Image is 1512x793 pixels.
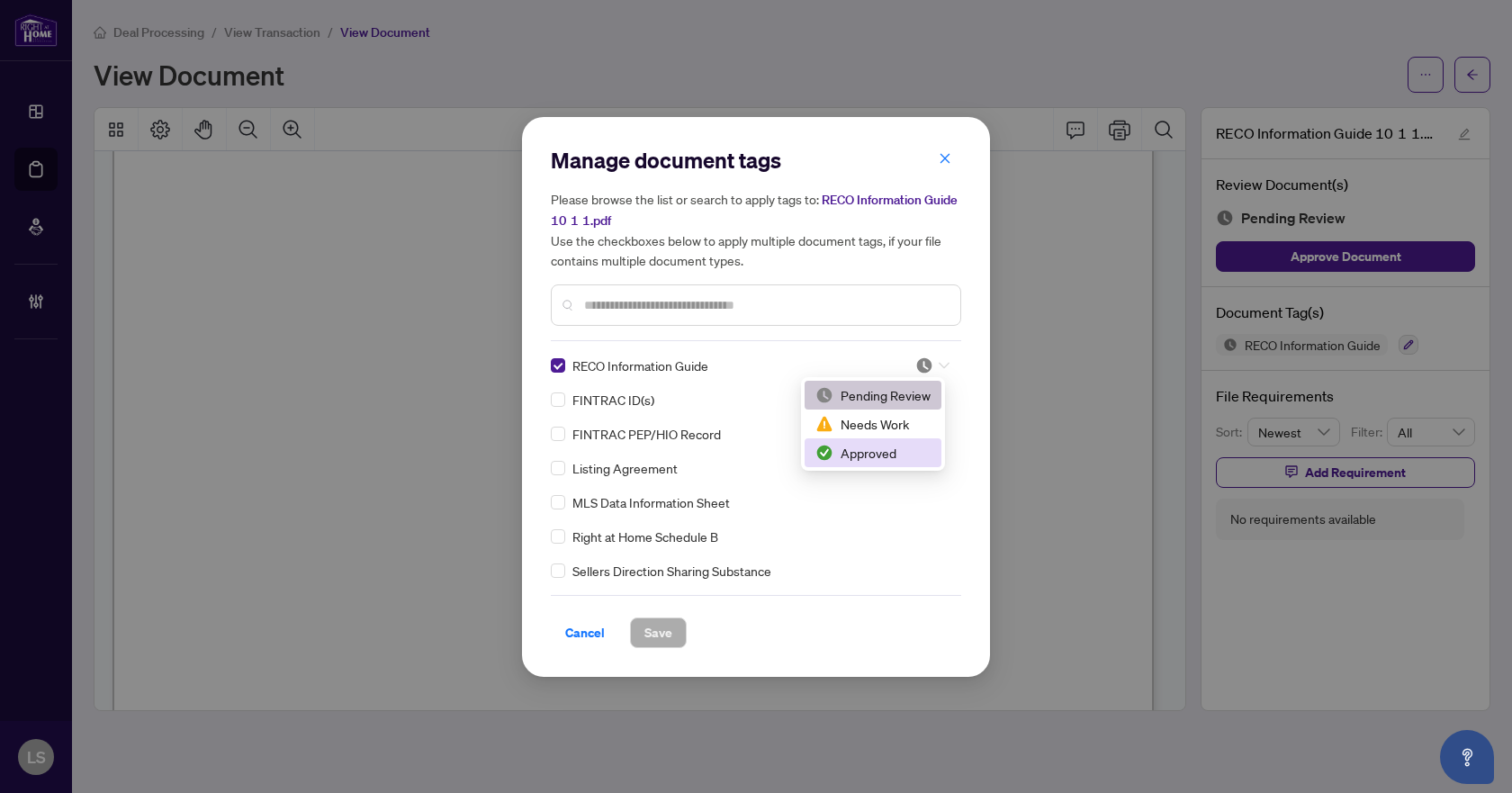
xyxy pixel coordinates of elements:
[815,415,833,433] img: status
[805,438,941,467] div: Approved
[551,192,958,229] span: RECO Information Guide 10 1 1.pdf
[939,152,951,165] span: close
[551,146,961,175] h2: Manage document tags
[565,618,605,647] span: Cancel
[572,458,678,478] span: Listing Agreement
[815,414,931,434] div: Needs Work
[805,410,941,438] div: Needs Work
[915,356,949,374] span: Pending Review
[815,385,931,405] div: Pending Review
[815,386,833,404] img: status
[815,444,833,462] img: status
[551,617,619,648] button: Cancel
[805,381,941,410] div: Pending Review
[572,424,721,444] span: FINTRAC PEP/HIO Record
[1440,730,1494,784] button: Open asap
[572,356,708,375] span: RECO Information Guide
[630,617,687,648] button: Save
[572,492,730,512] span: MLS Data Information Sheet
[815,443,931,463] div: Approved
[572,527,718,546] span: Right at Home Schedule B
[572,561,771,581] span: Sellers Direction Sharing Substance
[915,356,933,374] img: status
[551,189,961,270] h5: Please browse the list or search to apply tags to: Use the checkboxes below to apply multiple doc...
[572,390,654,410] span: FINTRAC ID(s)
